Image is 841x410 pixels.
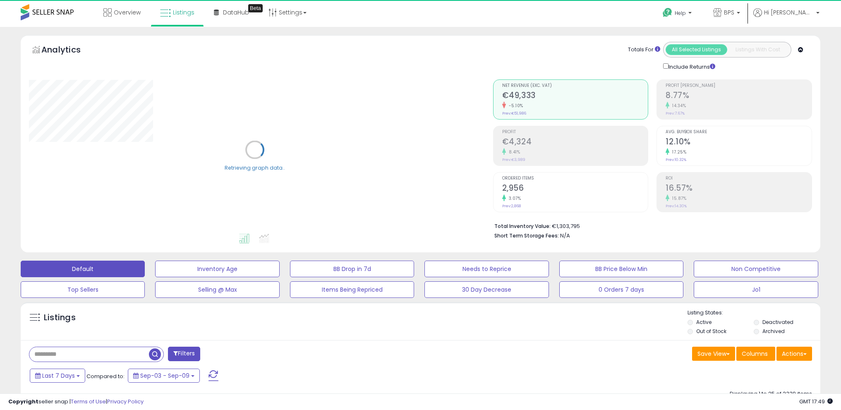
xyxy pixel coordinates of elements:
button: Last 7 Days [30,369,85,383]
span: Profit [502,130,648,134]
small: 15.87% [669,195,686,201]
span: Profit [PERSON_NAME] [666,84,812,88]
small: 8.41% [506,149,520,155]
label: Archived [762,328,785,335]
span: Overview [114,8,141,17]
small: Prev: 2,868 [502,204,521,209]
div: Retrieving graph data.. [225,164,285,171]
button: Default [21,261,145,277]
span: BPS [724,8,734,17]
button: Needs to Reprice [424,261,549,277]
button: Save View [692,347,735,361]
span: Columns [742,350,768,358]
button: Items Being Repriced [290,281,414,298]
small: 3.07% [506,195,521,201]
span: 2025-09-17 17:49 GMT [799,398,833,405]
small: -5.10% [506,103,523,109]
button: BB Drop in 7d [290,261,414,277]
button: Actions [776,347,812,361]
span: Avg. Buybox Share [666,130,812,134]
small: Prev: 10.32% [666,157,686,162]
span: Compared to: [86,372,125,380]
b: Short Term Storage Fees: [494,232,559,239]
button: Top Sellers [21,281,145,298]
button: 0 Orders 7 days [559,281,683,298]
button: Listings With Cost [727,44,788,55]
span: Help [675,10,686,17]
a: Hi [PERSON_NAME] [753,8,819,27]
h2: 16.57% [666,183,812,194]
p: Listing States: [688,309,820,317]
span: Hi [PERSON_NAME] [764,8,814,17]
button: All Selected Listings [666,44,727,55]
div: Totals For [628,46,660,54]
a: Terms of Use [71,398,106,405]
span: Net Revenue (Exc. VAT) [502,84,648,88]
small: 17.25% [669,149,686,155]
div: seller snap | | [8,398,144,406]
small: Prev: €51,986 [502,111,526,116]
button: Sep-03 - Sep-09 [128,369,200,383]
h2: 2,956 [502,183,648,194]
span: N/A [560,232,570,240]
button: Filters [168,347,200,361]
label: Active [696,319,712,326]
button: Selling @ Max [155,281,279,298]
h2: 12.10% [666,137,812,148]
h2: €49,333 [502,91,648,102]
div: Tooltip anchor [248,4,263,12]
a: Help [656,1,700,27]
small: 14.34% [669,103,686,109]
button: 30 Day Decrease [424,281,549,298]
span: Last 7 Days [42,372,75,380]
button: Columns [736,347,775,361]
h2: 8.77% [666,91,812,102]
h5: Listings [44,312,76,324]
small: Prev: €3,989 [502,157,525,162]
label: Deactivated [762,319,793,326]
span: DataHub [223,8,249,17]
a: Privacy Policy [107,398,144,405]
small: Prev: 14.30% [666,204,687,209]
span: Listings [173,8,194,17]
i: Get Help [662,7,673,18]
div: Displaying 1 to 25 of 2339 items [730,390,812,398]
h5: Analytics [41,44,97,58]
span: Ordered Items [502,176,648,181]
button: Non Competitive [694,261,818,277]
b: Total Inventory Value: [494,223,551,230]
li: €1,303,795 [494,221,806,230]
small: Prev: 7.67% [666,111,685,116]
button: Jo1 [694,281,818,298]
h2: €4,324 [502,137,648,148]
span: Sep-03 - Sep-09 [140,372,189,380]
button: Inventory Age [155,261,279,277]
label: Out of Stock [696,328,726,335]
button: BB Price Below Min [559,261,683,277]
div: Include Returns [657,62,725,71]
span: ROI [666,176,812,181]
strong: Copyright [8,398,38,405]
